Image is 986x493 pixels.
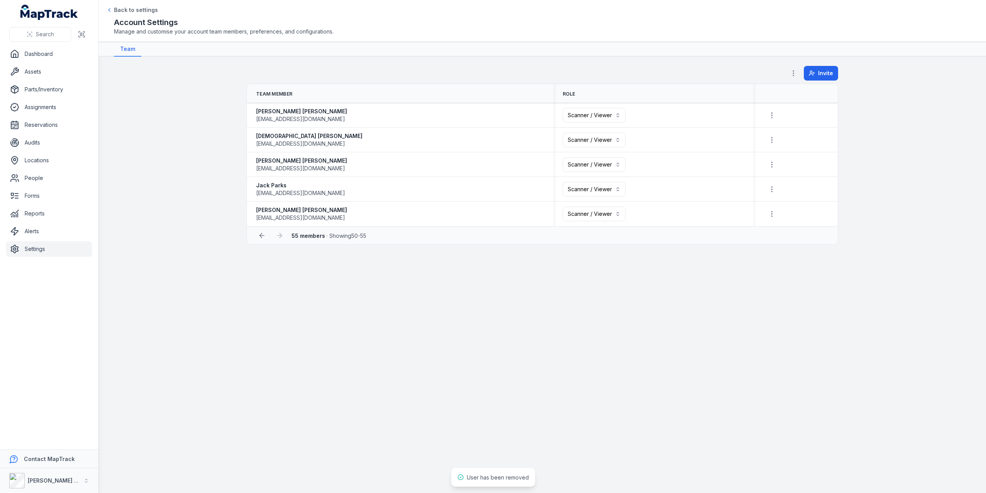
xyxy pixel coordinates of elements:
a: MapTrack [20,5,78,20]
a: Forms [6,188,92,204]
a: Assignments [6,99,92,115]
a: Back to settings [106,6,158,14]
span: [EMAIL_ADDRESS][DOMAIN_NAME] [256,189,345,197]
a: Reservations [6,117,92,133]
button: Invite [804,66,838,81]
a: Alerts [6,224,92,239]
h2: Account Settings [114,17,971,28]
strong: [PERSON_NAME] [PERSON_NAME] [256,157,347,165]
strong: [DEMOGRAPHIC_DATA] [PERSON_NAME] [256,132,362,140]
strong: [PERSON_NAME] [PERSON_NAME] [256,108,347,115]
a: Team [114,42,141,57]
strong: 55 members [292,232,325,239]
span: Manage and customise your account team members, preferences, and configurations. [114,28,971,35]
strong: Contact MapTrack [24,456,75,462]
a: People [6,170,92,186]
strong: Jack Parks [256,182,345,189]
button: Scanner / Viewer [563,182,625,197]
a: Locations [6,153,92,168]
a: Settings [6,241,92,257]
button: Scanner / Viewer [563,207,625,221]
span: Invite [818,69,833,77]
span: [EMAIL_ADDRESS][DOMAIN_NAME] [256,115,345,123]
strong: [PERSON_NAME] [PERSON_NAME] [256,206,347,214]
span: Search [36,30,54,38]
span: [EMAIL_ADDRESS][DOMAIN_NAME] [256,165,345,172]
a: Reports [6,206,92,221]
span: · Showing 50 - 55 [292,232,366,239]
span: [EMAIL_ADDRESS][DOMAIN_NAME] [256,140,345,148]
strong: [PERSON_NAME] Air [28,477,81,484]
span: Role [563,91,575,97]
a: Dashboard [6,46,92,62]
a: Parts/Inventory [6,82,92,97]
button: Scanner / Viewer [563,157,625,172]
a: Audits [6,135,92,150]
span: [EMAIL_ADDRESS][DOMAIN_NAME] [256,214,345,222]
span: User has been removed [467,474,529,481]
span: Back to settings [114,6,158,14]
button: Scanner / Viewer [563,133,625,147]
button: Search [9,27,71,42]
a: Assets [6,64,92,79]
button: Scanner / Viewer [563,108,625,123]
span: Team Member [256,91,292,97]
